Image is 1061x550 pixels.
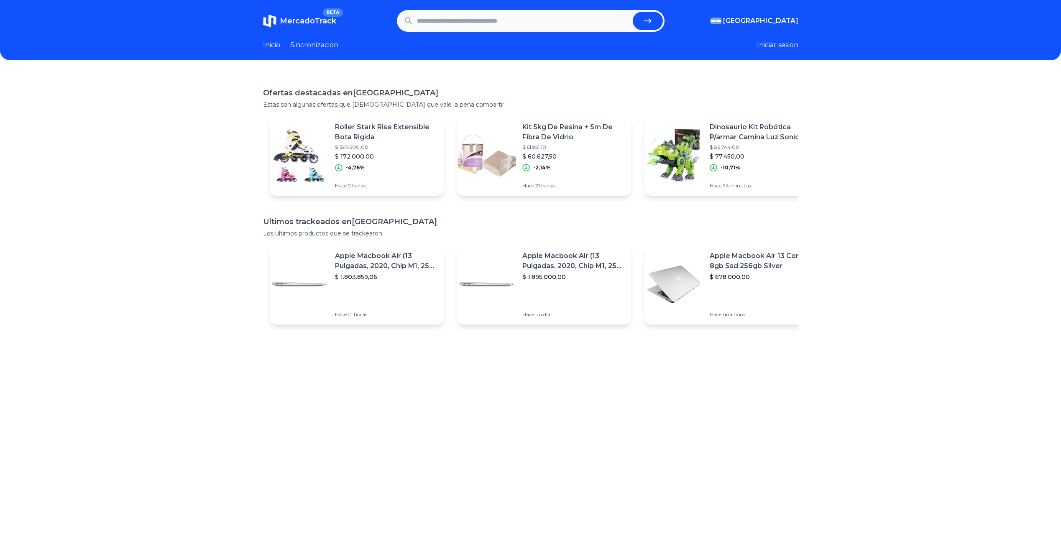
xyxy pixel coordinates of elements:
img: Featured image [644,255,703,314]
img: Argentina [711,18,721,24]
button: [GEOGRAPHIC_DATA] [711,16,798,26]
a: Featured imageApple Macbook Air (13 Pulgadas, 2020, Chip M1, 256 Gb De Ssd, 8 Gb De Ram) - Plata$... [457,244,631,325]
a: Featured imageDinosaurio Kit Robótica P/armar Camina Luz Sonido 25cm Educa$ 86.744,00$ 77.450,00-... [644,115,818,196]
p: $ 172.000,00 [335,152,437,161]
span: BETA [323,8,343,17]
p: Apple Macbook Air (13 Pulgadas, 2020, Chip M1, 256 Gb De Ssd, 8 Gb De Ram) - Plata [522,251,624,271]
a: Featured imageApple Macbook Air 13 Core I5 8gb Ssd 256gb Silver$ 678.000,00Hace una hora [644,244,818,325]
p: -2,14% [533,164,551,171]
p: $ 86.744,00 [710,144,812,151]
p: $ 77.450,00 [710,152,812,161]
p: $ 60.627,50 [522,152,624,161]
a: Featured imageApple Macbook Air (13 Pulgadas, 2020, Chip M1, 256 Gb De Ssd, 8 Gb De Ram) - Plata$... [270,244,444,325]
p: Hace 2 horas [335,182,437,189]
a: MercadoTrackBETA [263,14,336,28]
a: Inicio [263,40,280,50]
span: [GEOGRAPHIC_DATA] [723,16,798,26]
p: -4,76% [346,164,365,171]
p: -10,71% [721,164,740,171]
img: Featured image [457,126,516,185]
p: $ 678.000,00 [710,273,812,281]
p: Hace una hora [710,311,812,318]
p: Dinosaurio Kit Robótica P/armar Camina Luz Sonido 25cm Educa [710,122,812,142]
p: $ 180.600,00 [335,144,437,151]
p: $ 1.803.859,06 [335,273,437,281]
p: Estas son algunas ofertas que [DEMOGRAPHIC_DATA] que vale la pena compartir. [263,100,798,109]
img: Featured image [457,255,516,314]
p: Kit 5kg De Resina + 5m De Fibra De Vidrio [522,122,624,142]
p: $ 1.895.000,00 [522,273,624,281]
p: Hace un día [522,311,624,318]
h1: Ultimos trackeados en [GEOGRAPHIC_DATA] [263,216,798,228]
p: $ 61.951,10 [522,144,624,151]
p: Roller Stark Rise Extensible Bota Rigida [335,122,437,142]
p: Hace 24 minutos [710,182,812,189]
img: Featured image [644,126,703,185]
img: Featured image [270,126,328,185]
span: MercadoTrack [280,16,336,26]
p: Hace 21 horas [335,311,437,318]
a: Sincronizacion [290,40,338,50]
button: Iniciar sesion [757,40,798,50]
h1: Ofertas destacadas en [GEOGRAPHIC_DATA] [263,87,798,99]
img: MercadoTrack [263,14,276,28]
a: Featured imageKit 5kg De Resina + 5m De Fibra De Vidrio$ 61.951,10$ 60.627,50-2,14%Hace 21 horas [457,115,631,196]
p: Apple Macbook Air (13 Pulgadas, 2020, Chip M1, 256 Gb De Ssd, 8 Gb De Ram) - Plata [335,251,437,271]
a: Featured imageRoller Stark Rise Extensible Bota Rigida$ 180.600,00$ 172.000,00-4,76%Hace 2 horas [270,115,444,196]
p: Hace 21 horas [522,182,624,189]
p: Apple Macbook Air 13 Core I5 8gb Ssd 256gb Silver [710,251,812,271]
p: Los ultimos productos que se trackearon. [263,229,798,238]
img: Featured image [270,255,328,314]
